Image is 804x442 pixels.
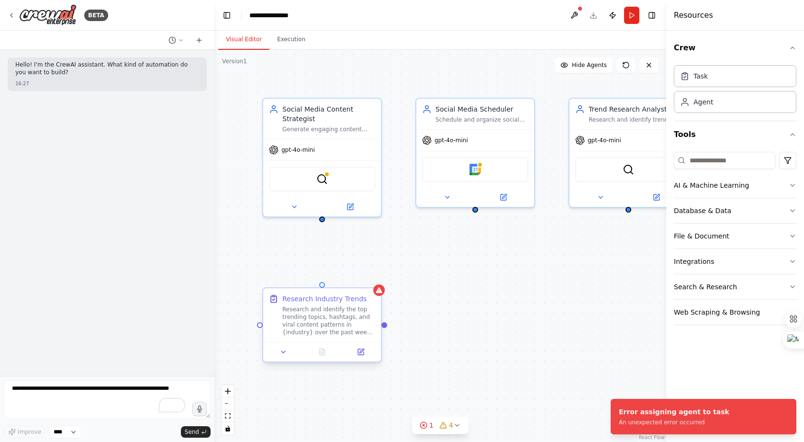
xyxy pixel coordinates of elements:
[344,346,377,358] button: Open in side panel
[15,61,199,76] p: Hello! I'm the CrewAI assistant. What kind of automation do you want to build?
[249,11,297,20] nav: breadcrumb
[281,146,315,154] span: gpt-4o-mini
[435,136,468,144] span: gpt-4o-mini
[619,419,729,426] div: An unexpected error occurred
[282,125,375,133] div: Generate engaging content ideas and optimize posting schedules for {industry} across multiple soc...
[302,346,343,358] button: No output available
[192,402,207,416] button: Click to speak your automation idea
[15,80,199,87] div: 16:27
[4,426,45,438] button: Improve
[84,10,108,21] div: BETA
[222,385,234,397] button: zoom in
[476,192,530,203] button: Open in side panel
[619,407,729,417] div: Error assigning agent to task
[623,164,634,175] img: SerperDevTool
[569,98,688,208] div: Trend Research AnalystResearch and identify trending topics, hashtags, and content opportunities ...
[674,224,796,249] button: File & Document
[316,173,328,185] img: BraveSearchTool
[412,417,469,434] button: 14
[282,104,375,124] div: Social Media Content Strategist
[218,30,269,50] button: Visual Editor
[435,104,528,114] div: Social Media Scheduler
[674,148,796,333] div: Tools
[674,173,796,198] button: AI & Machine Learning
[4,380,211,419] textarea: To enrich screen reader interactions, please activate Accessibility in Grammarly extension settings
[693,97,713,107] div: Agent
[674,121,796,148] button: Tools
[185,428,199,436] span: Send
[589,104,681,114] div: Trend Research Analyst
[449,420,453,430] span: 4
[674,206,731,215] div: Database & Data
[674,10,713,21] h4: Resources
[222,397,234,410] button: zoom out
[282,294,367,304] div: Research Industry Trends
[191,34,207,46] button: Start a new chat
[572,61,607,69] span: Hide Agents
[222,422,234,435] button: toggle interactivity
[220,9,234,22] button: Hide left sidebar
[674,274,796,299] button: Search & Research
[629,192,683,203] button: Open in side panel
[589,116,681,124] div: Research and identify trending topics, hashtags, and content opportunities in {industry} to infor...
[429,420,434,430] span: 1
[269,30,313,50] button: Execution
[674,61,796,121] div: Crew
[674,34,796,61] button: Crew
[18,428,41,436] span: Improve
[323,201,377,213] button: Open in side panel
[19,4,77,26] img: Logo
[222,57,247,65] div: Version 1
[674,307,760,317] div: Web Scraping & Browsing
[645,9,659,22] button: Hide right sidebar
[222,385,234,435] div: React Flow controls
[674,257,714,266] div: Integrations
[282,306,375,336] div: Research and identify the top trending topics, hashtags, and viral content patterns in {industry}...
[674,282,737,292] div: Search & Research
[674,181,749,190] div: AI & Machine Learning
[674,231,729,241] div: File & Document
[693,71,708,81] div: Task
[588,136,621,144] span: gpt-4o-mini
[674,249,796,274] button: Integrations
[262,98,382,217] div: Social Media Content StrategistGenerate engaging content ideas and optimize posting schedules for...
[181,426,211,438] button: Send
[415,98,535,208] div: Social Media SchedulerSchedule and organize social media posts across multiple platforms for {com...
[469,164,481,175] img: Google Calendar
[555,57,613,73] button: Hide Agents
[165,34,188,46] button: Switch to previous chat
[674,300,796,325] button: Web Scraping & Browsing
[435,116,528,124] div: Schedule and organize social media posts across multiple platforms for {company_name} using calen...
[674,198,796,223] button: Database & Data
[262,289,382,364] div: Research Industry TrendsResearch and identify the top trending topics, hashtags, and viral conten...
[222,410,234,422] button: fit view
